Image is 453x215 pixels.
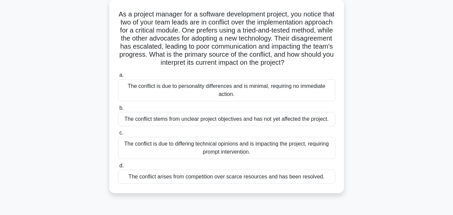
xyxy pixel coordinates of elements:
div: The conflict is due to personality differences and is minimal, requiring no immediate action. [118,79,335,101]
div: The conflict is due to differing technical opinions and is impacting the project, requiring promp... [118,137,335,159]
div: The conflict arises from competition over scarce resources and has been resolved. [118,170,335,184]
span: a. [119,72,124,78]
span: d. [119,163,124,168]
div: The conflict stems from unclear project objectives and has not yet affected the project. [118,112,335,126]
span: c. [119,130,123,136]
h5: As a project manager for a software development project, you notice that two of your team leads a... [117,10,336,67]
span: b. [119,105,124,111]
